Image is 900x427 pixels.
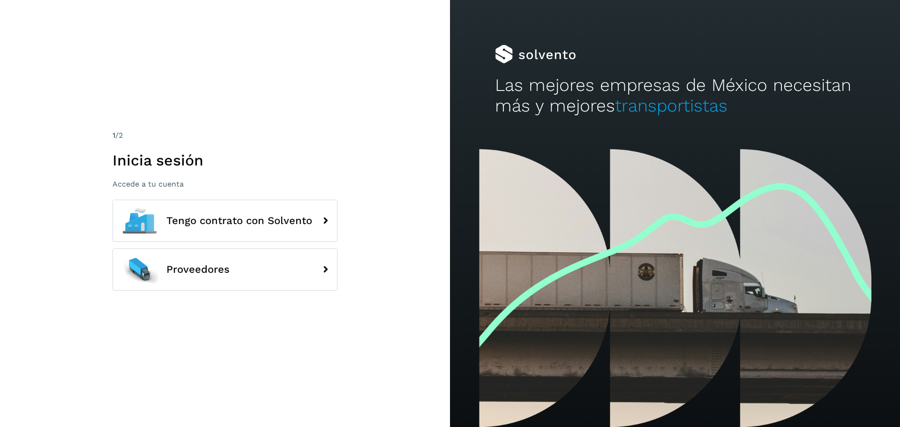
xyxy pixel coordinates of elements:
button: Tengo contrato con Solvento [112,200,337,242]
span: Tengo contrato con Solvento [166,215,312,226]
div: /2 [112,130,337,141]
p: Accede a tu cuenta [112,180,337,188]
h1: Inicia sesión [112,151,337,169]
span: transportistas [615,96,727,116]
h2: Las mejores empresas de México necesitan más y mejores [495,75,855,117]
span: 1 [112,131,115,140]
button: Proveedores [112,248,337,291]
span: Proveedores [166,264,230,275]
